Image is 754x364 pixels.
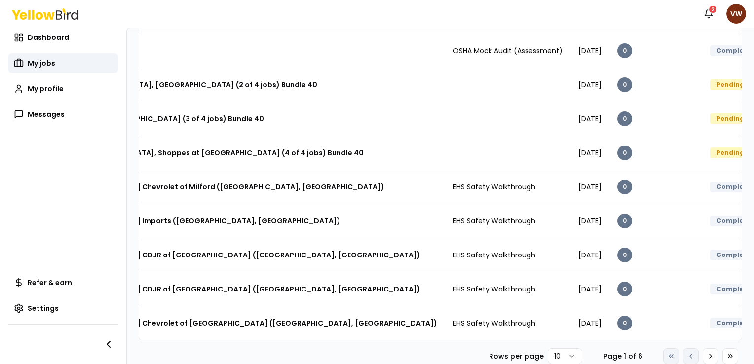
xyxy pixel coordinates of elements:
span: VW [726,4,746,24]
a: Refer & earn [8,273,118,292]
span: [DATE] [578,250,602,260]
a: Messages [8,105,118,124]
span: [DATE] [578,148,602,158]
div: 0 [617,180,632,194]
span: Refer & earn [28,278,72,288]
span: OSHA Mock Audit (Assessment) [453,46,563,56]
span: EHS Safety Walkthrough [453,318,535,328]
span: Settings [28,303,59,313]
div: 0 [617,214,632,228]
a: My profile [8,79,118,99]
div: 0 [617,77,632,92]
span: My jobs [28,58,55,68]
div: Page 1 of 6 [598,351,647,361]
span: [DATE] [578,216,602,226]
a: Dashboard [8,28,118,47]
span: [DATE] [578,80,602,90]
span: [DATE] [578,284,602,294]
span: Messages [28,109,65,119]
div: 0 [617,146,632,160]
button: 2 [699,4,718,24]
div: 0 [617,316,632,330]
div: 2 [708,5,717,14]
div: 0 [617,43,632,58]
span: [DATE] [578,114,602,124]
span: EHS Safety Walkthrough [453,216,535,226]
span: EHS Safety Walkthrough [453,284,535,294]
span: EHS Safety Walkthrough [453,182,535,192]
span: My profile [28,84,64,94]
div: 0 [617,248,632,262]
span: [DATE] [578,182,602,192]
div: 0 [617,111,632,126]
div: 0 [617,282,632,296]
p: Rows per page [489,351,544,361]
span: EHS Safety Walkthrough [453,250,535,260]
span: [DATE] [578,318,602,328]
a: My jobs [8,53,118,73]
span: [DATE] [578,46,602,56]
a: Settings [8,298,118,318]
span: Dashboard [28,33,69,42]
